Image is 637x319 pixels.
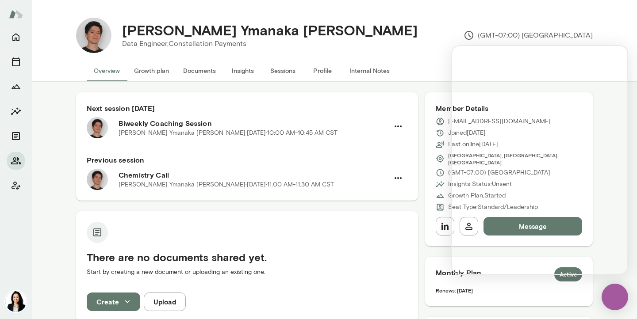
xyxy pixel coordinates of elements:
[436,287,473,293] span: Renews: [DATE]
[119,118,389,129] h6: Biweekly Coaching Session
[448,117,551,126] p: [EMAIL_ADDRESS][DOMAIN_NAME]
[5,291,27,312] img: Monica Aggarwal
[7,78,25,95] button: Growth Plan
[7,103,25,120] button: Insights
[144,292,186,311] button: Upload
[436,103,582,114] h6: Member Details
[87,60,127,81] button: Overview
[448,191,506,200] p: Growth Plan: Started
[9,6,23,23] img: Mento
[342,60,397,81] button: Internal Notes
[263,60,303,81] button: Sessions
[7,28,25,46] button: Home
[448,129,486,137] p: Joined [DATE]
[448,180,512,189] p: Insights Status: Unsent
[119,129,338,137] p: [PERSON_NAME] Ymanaka [PERSON_NAME] · [DATE] · 10:00 AM-10:45 AM CST
[448,203,538,212] p: Seat Type: Standard/Leadership
[448,152,582,166] span: [GEOGRAPHIC_DATA], [GEOGRAPHIC_DATA], [GEOGRAPHIC_DATA]
[127,60,176,81] button: Growth plan
[87,250,407,264] h5: There are no documents shared yet.
[87,292,140,311] button: Create
[7,53,25,71] button: Sessions
[87,268,407,277] p: Start by creating a new document or uploading an existing one.
[176,60,223,81] button: Documents
[119,180,334,189] p: [PERSON_NAME] Ymanaka [PERSON_NAME] · [DATE] · 11:00 AM-11:30 AM CST
[122,22,418,38] h4: [PERSON_NAME] Ymanaka [PERSON_NAME]
[448,140,498,149] p: Last online [DATE]
[464,30,593,41] p: (GMT-07:00) [GEOGRAPHIC_DATA]
[448,168,550,177] p: (GMT-07:00) [GEOGRAPHIC_DATA]
[7,177,25,194] button: Client app
[76,18,111,53] img: Mateus Ymanaka Barretto
[122,38,418,49] p: Data Engineer, Constellation Payments
[119,170,389,180] h6: Chemistry Call
[87,155,407,165] h6: Previous session
[7,127,25,145] button: Documents
[223,60,263,81] button: Insights
[436,267,582,281] h6: Monthly Plan
[7,152,25,170] button: Members
[87,103,407,114] h6: Next session [DATE]
[303,60,342,81] button: Profile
